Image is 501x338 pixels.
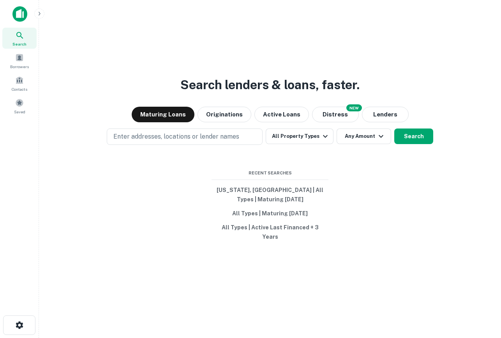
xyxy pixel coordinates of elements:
span: Search [12,41,26,47]
span: Contacts [12,86,27,92]
button: All Types | Maturing [DATE] [212,206,328,220]
button: Originations [198,107,251,122]
a: Contacts [2,73,37,94]
button: All Types | Active Last Financed + 3 Years [212,220,328,244]
span: Recent Searches [212,170,328,176]
button: Lenders [362,107,409,122]
a: Saved [2,95,37,116]
button: Any Amount [337,129,391,144]
button: Enter addresses, locations or lender names [107,129,263,145]
button: Active Loans [254,107,309,122]
a: Borrowers [2,50,37,71]
button: Search [394,129,433,144]
button: Search distressed loans with lien and other non-mortgage details. [312,107,359,122]
button: [US_STATE], [GEOGRAPHIC_DATA] | All Types | Maturing [DATE] [212,183,328,206]
h3: Search lenders & loans, faster. [180,76,360,94]
img: capitalize-icon.png [12,6,27,22]
button: Maturing Loans [132,107,194,122]
span: Saved [14,109,25,115]
span: Borrowers [10,63,29,70]
a: Search [2,28,37,49]
div: NEW [346,104,362,111]
button: All Property Types [266,129,333,144]
p: Enter addresses, locations or lender names [113,132,239,141]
